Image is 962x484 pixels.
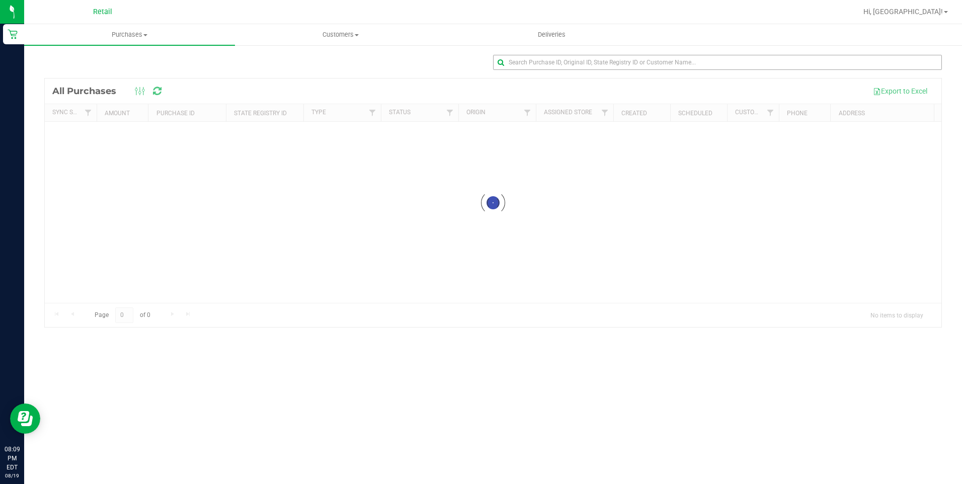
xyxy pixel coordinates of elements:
a: Customers [235,24,446,45]
iframe: Resource center [10,404,40,434]
a: Purchases [24,24,235,45]
input: Search Purchase ID, Original ID, State Registry ID or Customer Name... [493,55,942,70]
p: 08/19 [5,472,20,479]
span: Purchases [24,30,235,39]
p: 08:09 PM EDT [5,445,20,472]
span: Deliveries [524,30,579,39]
inline-svg: Retail [8,29,18,39]
span: Customers [235,30,445,39]
a: Deliveries [446,24,657,45]
span: Hi, [GEOGRAPHIC_DATA]! [863,8,943,16]
span: Retail [93,8,112,16]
